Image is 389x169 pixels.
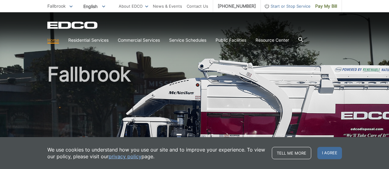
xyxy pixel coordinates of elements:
span: English [79,1,110,11]
a: Home [47,37,59,44]
a: Contact Us [187,3,208,10]
a: privacy policy [109,153,141,160]
a: Service Schedules [169,37,206,44]
span: Pay My Bill [315,3,337,10]
span: Fallbrook [47,3,66,9]
a: News & Events [153,3,182,10]
a: Commercial Services [118,37,160,44]
a: Residential Services [68,37,109,44]
span: I agree [317,147,342,159]
a: About EDCO [119,3,148,10]
a: Resource Center [256,37,289,44]
a: Tell me more [272,147,311,159]
a: EDCD logo. Return to the homepage. [47,21,98,29]
a: Public Facilities [216,37,246,44]
p: We use cookies to understand how you use our site and to improve your experience. To view our pol... [47,146,266,160]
